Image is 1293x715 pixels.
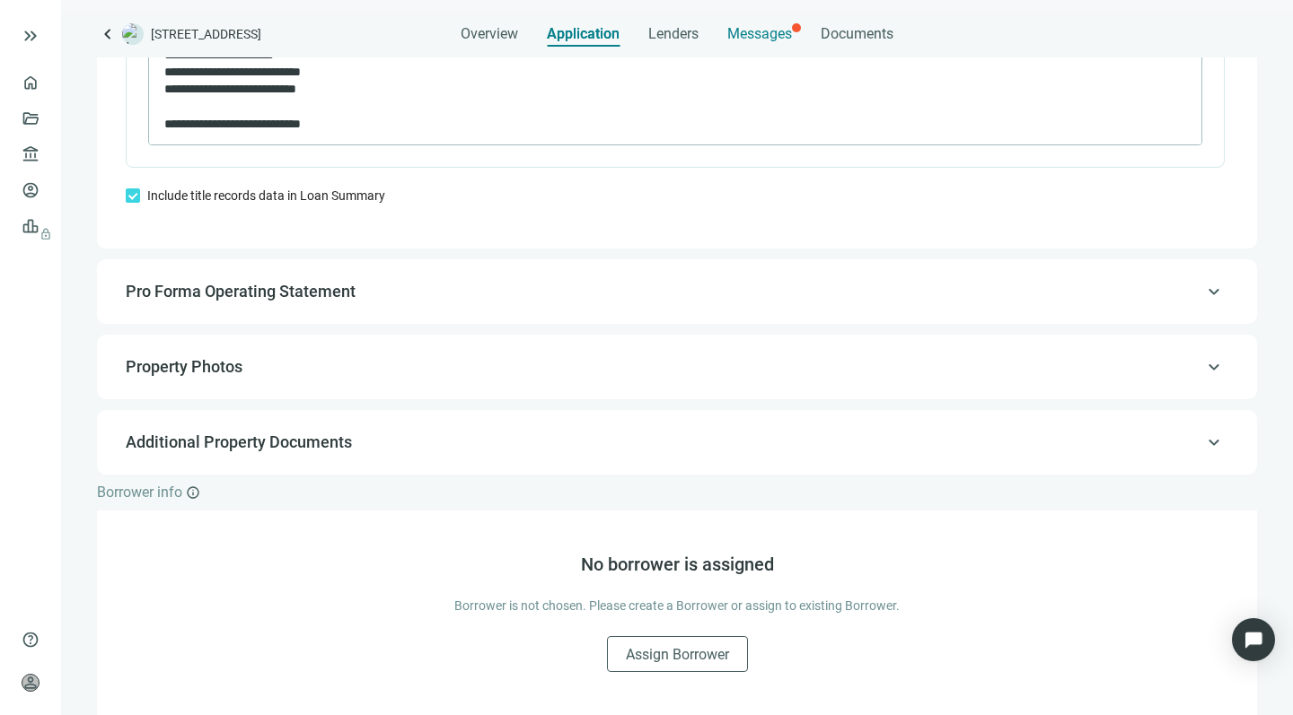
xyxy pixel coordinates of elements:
button: Assign Borrower [607,636,748,672]
span: Overview [461,25,518,43]
span: Messages [727,25,792,42]
img: deal-logo [122,23,144,45]
span: Lenders [648,25,699,43]
div: Open Intercom Messenger [1232,618,1275,661]
span: Application [547,25,620,43]
span: Property Photos [126,357,242,376]
span: Documents [821,25,893,43]
span: Borrower is not chosen. Please create a Borrower or assign to existing Borrower. [454,597,900,615]
span: info [186,485,200,500]
span: person [22,674,40,692]
span: No borrower is assigned [581,554,774,575]
a: keyboard_arrow_left [97,23,119,45]
span: help [22,631,40,649]
span: Assign Borrower [626,646,729,663]
span: [STREET_ADDRESS] [151,25,261,43]
span: Borrower info [97,484,182,501]
button: keyboard_double_arrow_right [20,25,41,47]
span: Pro Forma Operating Statement [126,282,356,301]
span: Additional Property Documents [126,432,352,451]
label: Include title records data in Loan Summary [147,186,397,205]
